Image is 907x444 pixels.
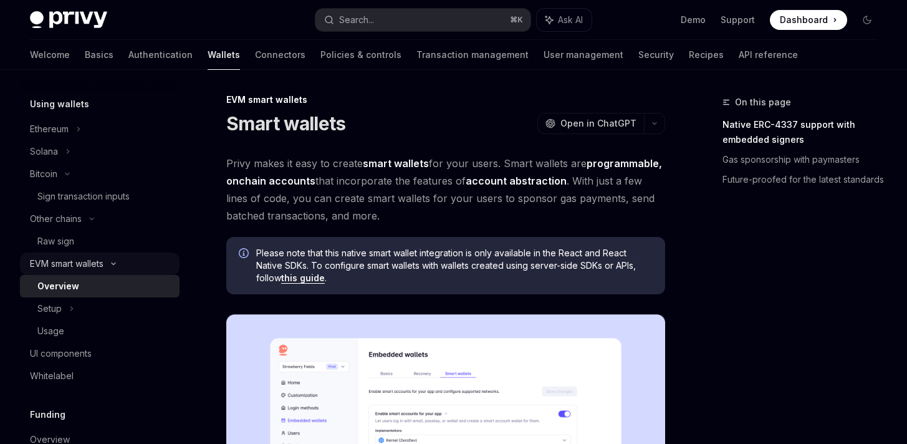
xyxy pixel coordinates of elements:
a: this guide [281,273,325,284]
div: Sign transaction inputs [37,189,130,204]
a: Recipes [689,40,724,70]
a: API reference [739,40,798,70]
a: Native ERC-4337 support with embedded signers [722,115,887,150]
div: Setup [37,301,62,316]
a: Whitelabel [20,365,180,387]
img: dark logo [30,11,107,29]
div: Bitcoin [30,166,57,181]
a: Demo [681,14,706,26]
a: User management [544,40,623,70]
div: UI components [30,346,92,361]
span: ⌘ K [510,15,523,25]
a: Overview [20,275,180,297]
a: Basics [85,40,113,70]
a: account abstraction [466,175,567,188]
div: EVM smart wallets [30,256,103,271]
span: Ask AI [558,14,583,26]
a: UI components [20,342,180,365]
span: Please note that this native smart wallet integration is only available in the React and React Na... [256,247,653,284]
span: Privy makes it easy to create for your users. Smart wallets are that incorporate the features of ... [226,155,665,224]
span: Open in ChatGPT [560,117,636,130]
svg: Info [239,248,251,261]
a: Welcome [30,40,70,70]
div: Overview [37,279,79,294]
div: Whitelabel [30,369,74,384]
div: Other chains [30,211,82,226]
div: Solana [30,144,58,159]
span: Dashboard [780,14,828,26]
a: Connectors [255,40,305,70]
button: Open in ChatGPT [537,113,644,134]
div: Raw sign [37,234,74,249]
a: Policies & controls [320,40,401,70]
a: Wallets [208,40,240,70]
a: Usage [20,320,180,342]
h5: Using wallets [30,97,89,112]
strong: smart wallets [363,157,429,170]
a: Transaction management [416,40,529,70]
a: Dashboard [770,10,847,30]
a: Raw sign [20,230,180,253]
div: Usage [37,324,64,339]
span: On this page [735,95,791,110]
a: Gas sponsorship with paymasters [722,150,887,170]
div: EVM smart wallets [226,94,665,106]
a: Authentication [128,40,193,70]
h5: Funding [30,407,65,422]
h1: Smart wallets [226,112,345,135]
a: Support [721,14,755,26]
button: Ask AI [537,9,592,31]
div: Search... [339,12,374,27]
div: Ethereum [30,122,69,137]
a: Security [638,40,674,70]
a: Sign transaction inputs [20,185,180,208]
button: Toggle dark mode [857,10,877,30]
button: Search...⌘K [315,9,530,31]
a: Future-proofed for the latest standards [722,170,887,190]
